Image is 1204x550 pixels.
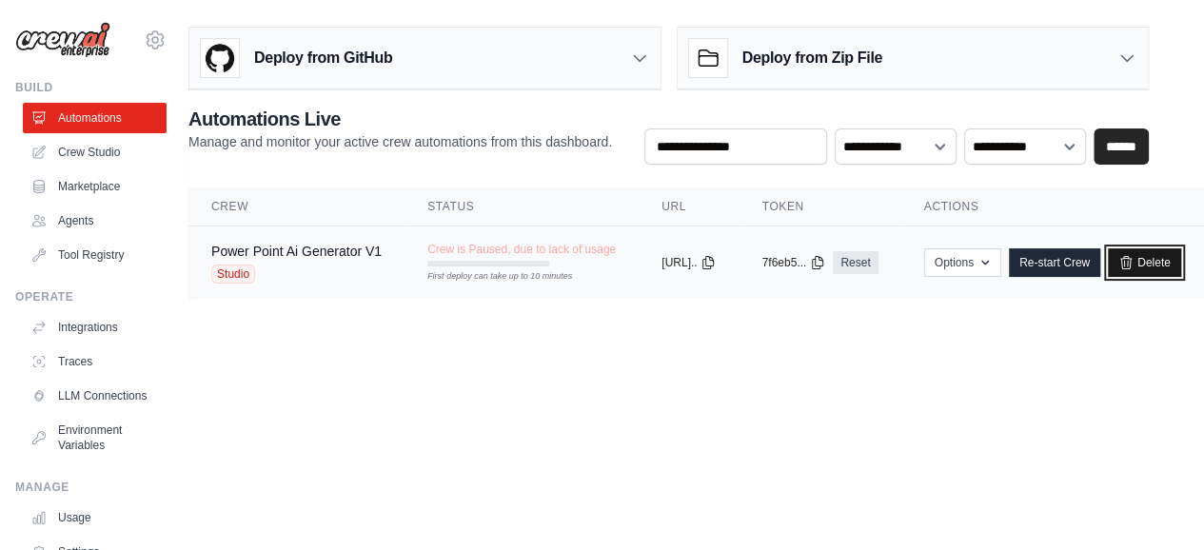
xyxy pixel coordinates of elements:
button: Options [924,248,1001,277]
img: GitHub Logo [201,39,239,77]
a: Tool Registry [23,240,167,270]
iframe: Chat Widget [1109,459,1204,550]
a: Power Point Ai Generator V1 [211,244,382,259]
div: Operate [15,289,167,304]
a: Agents [23,206,167,236]
th: Token [739,187,900,226]
h3: Deploy from GitHub [254,47,392,69]
a: Reset [833,251,878,274]
a: Crew Studio [23,137,167,167]
th: Status [405,187,639,226]
a: Traces [23,346,167,377]
div: First deploy can take up to 10 minutes [427,270,549,284]
a: Integrations [23,312,167,343]
a: LLM Connections [23,381,167,411]
th: Crew [188,187,405,226]
a: Marketplace [23,171,167,202]
span: Studio [211,265,255,284]
a: Automations [23,103,167,133]
div: Build [15,80,167,95]
h3: Deploy from Zip File [742,47,882,69]
a: Re-start Crew [1009,248,1100,277]
button: 7f6eb5... [761,255,825,270]
th: Actions [901,187,1204,226]
h2: Automations Live [188,106,612,132]
a: Usage [23,502,167,533]
a: Delete [1108,248,1181,277]
img: Logo [15,22,110,58]
div: Manage [15,480,167,495]
p: Manage and monitor your active crew automations from this dashboard. [188,132,612,151]
a: Environment Variables [23,415,167,461]
th: URL [639,187,739,226]
span: Crew is Paused, due to lack of usage [427,242,616,257]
